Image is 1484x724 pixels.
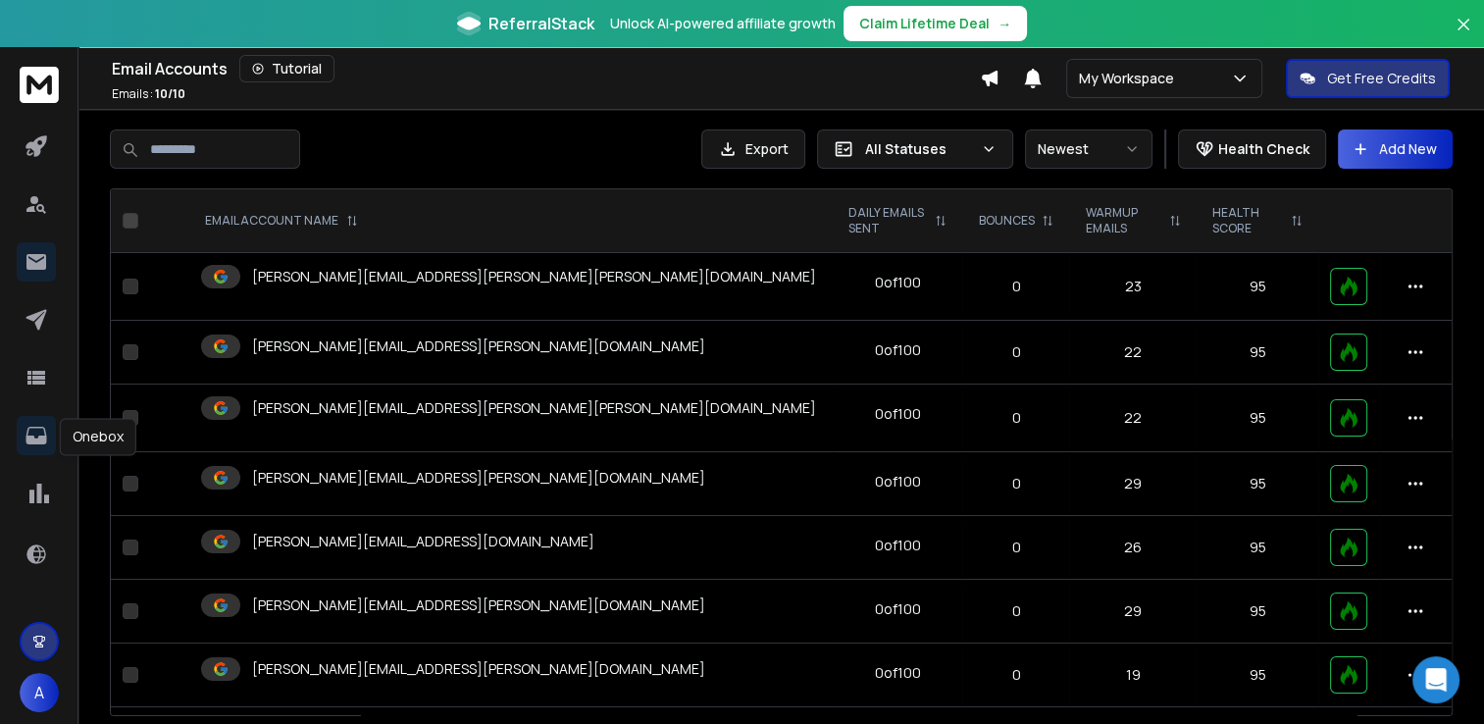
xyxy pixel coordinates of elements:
[488,12,594,35] span: ReferralStack
[1197,452,1318,516] td: 95
[1069,580,1197,644] td: 29
[974,474,1057,493] p: 0
[1212,205,1283,236] p: HEALTH SCORE
[974,601,1057,621] p: 0
[155,85,185,102] span: 10 / 10
[112,55,980,82] div: Email Accounts
[610,14,836,33] p: Unlock AI-powered affiliate growth
[848,205,928,236] p: DAILY EMAILS SENT
[998,14,1011,33] span: →
[1197,516,1318,580] td: 95
[252,532,594,551] p: [PERSON_NAME][EMAIL_ADDRESS][DOMAIN_NAME]
[1197,253,1318,321] td: 95
[1197,580,1318,644] td: 95
[1025,129,1152,169] button: Newest
[1197,321,1318,385] td: 95
[1069,253,1197,321] td: 23
[874,663,920,683] div: 0 of 100
[1218,139,1309,159] p: Health Check
[252,398,816,418] p: [PERSON_NAME][EMAIL_ADDRESS][PERSON_NAME][PERSON_NAME][DOMAIN_NAME]
[874,599,920,619] div: 0 of 100
[974,342,1057,362] p: 0
[205,213,358,229] div: EMAIL ACCOUNT NAME
[978,213,1034,229] p: BOUNCES
[974,408,1057,428] p: 0
[874,472,920,491] div: 0 of 100
[874,340,920,360] div: 0 of 100
[252,595,705,615] p: [PERSON_NAME][EMAIL_ADDRESS][PERSON_NAME][DOMAIN_NAME]
[874,273,920,292] div: 0 of 100
[1069,321,1197,385] td: 22
[1079,69,1182,88] p: My Workspace
[252,659,705,679] p: [PERSON_NAME][EMAIL_ADDRESS][PERSON_NAME][DOMAIN_NAME]
[1069,516,1197,580] td: 26
[252,267,816,286] p: [PERSON_NAME][EMAIL_ADDRESS][PERSON_NAME][PERSON_NAME][DOMAIN_NAME]
[1085,205,1161,236] p: WARMUP EMAILS
[60,418,136,455] div: Onebox
[252,468,705,488] p: [PERSON_NAME][EMAIL_ADDRESS][PERSON_NAME][DOMAIN_NAME]
[1178,129,1326,169] button: Health Check
[1412,656,1459,703] div: Open Intercom Messenger
[1069,644,1197,707] td: 19
[1069,452,1197,516] td: 29
[701,129,805,169] button: Export
[974,538,1057,557] p: 0
[112,86,185,102] p: Emails :
[874,536,920,555] div: 0 of 100
[844,6,1027,41] button: Claim Lifetime Deal→
[974,665,1057,685] p: 0
[252,336,705,356] p: [PERSON_NAME][EMAIL_ADDRESS][PERSON_NAME][DOMAIN_NAME]
[865,139,973,159] p: All Statuses
[1197,644,1318,707] td: 95
[974,277,1057,296] p: 0
[1327,69,1436,88] p: Get Free Credits
[1451,12,1476,59] button: Close banner
[20,673,59,712] button: A
[1069,385,1197,452] td: 22
[1197,385,1318,452] td: 95
[874,404,920,424] div: 0 of 100
[239,55,334,82] button: Tutorial
[1338,129,1453,169] button: Add New
[1286,59,1450,98] button: Get Free Credits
